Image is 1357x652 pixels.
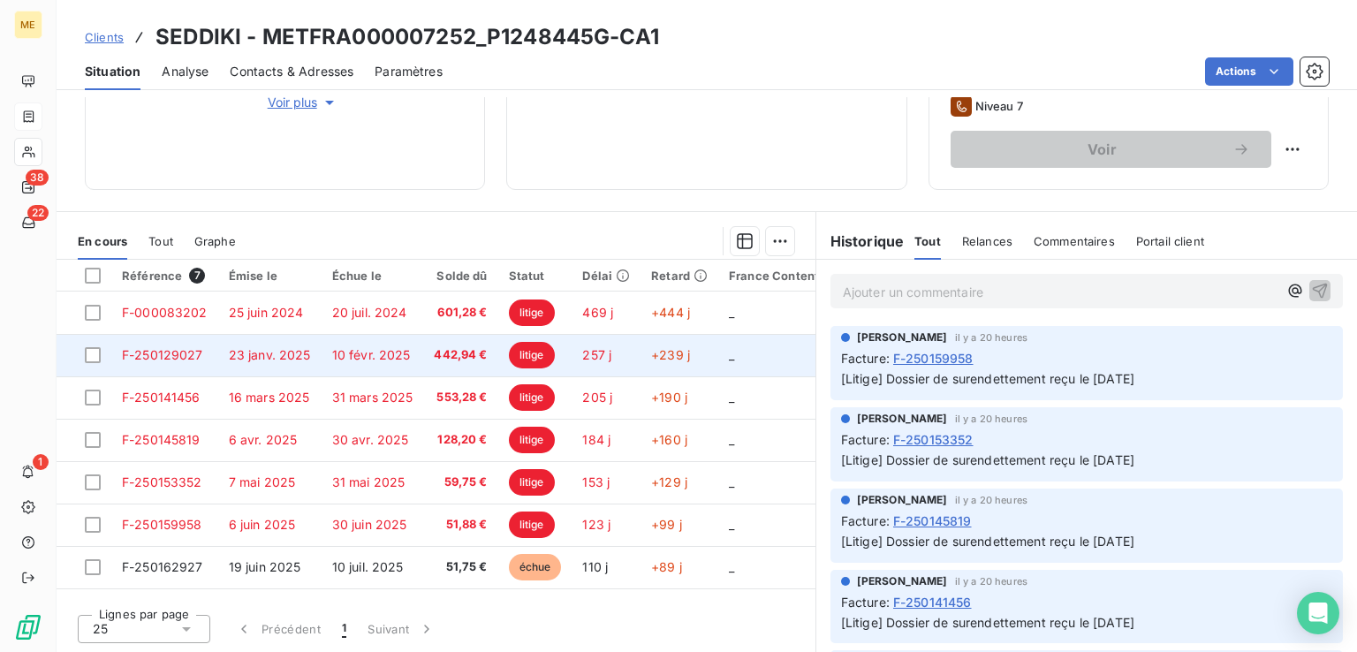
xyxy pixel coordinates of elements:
span: Tout [914,234,941,248]
div: ME [14,11,42,39]
span: 153 j [582,474,610,489]
span: 23 janv. 2025 [229,347,311,362]
div: Statut [509,269,562,283]
span: Facture : [841,512,890,530]
span: Tout [148,234,173,248]
span: 7 mai 2025 [229,474,296,489]
span: 110 j [582,559,608,574]
span: F-000083202 [122,305,208,320]
span: 16 mars 2025 [229,390,310,405]
span: il y a 20 heures [955,413,1027,424]
span: [PERSON_NAME] [857,411,948,427]
span: F-250129027 [122,347,203,362]
span: F-250159958 [893,349,974,368]
span: 1 [33,454,49,470]
h6: Historique [816,231,905,252]
span: 31 mars 2025 [332,390,413,405]
span: +89 j [651,559,682,574]
span: 128,20 € [434,431,487,449]
button: Précédent [224,610,331,648]
span: 123 j [582,517,610,532]
span: 10 juil. 2025 [332,559,404,574]
span: 20 juil. 2024 [332,305,407,320]
span: [Litige] Dossier de surendettement reçu le [DATE] [841,615,1134,630]
span: [PERSON_NAME] [857,492,948,508]
a: Clients [85,28,124,46]
span: 184 j [582,432,610,447]
span: 30 juin 2025 [332,517,407,532]
span: F-250145819 [122,432,201,447]
button: Suivant [357,610,446,648]
span: échue [509,554,562,580]
button: 1 [331,610,357,648]
span: +239 j [651,347,690,362]
span: 442,94 € [434,346,487,364]
div: Open Intercom Messenger [1297,592,1339,634]
span: F-250153352 [893,430,974,449]
span: [Litige] Dossier de surendettement reçu le [DATE] [841,534,1134,549]
span: +444 j [651,305,690,320]
span: 19 juin 2025 [229,559,301,574]
span: litige [509,384,555,411]
span: 257 j [582,347,611,362]
span: 38 [26,170,49,186]
span: _ [729,347,734,362]
span: il y a 20 heures [955,576,1027,587]
span: 25 juin 2024 [229,305,304,320]
span: 30 avr. 2025 [332,432,409,447]
span: Portail client [1136,234,1204,248]
span: +129 j [651,474,687,489]
span: 205 j [582,390,612,405]
span: [PERSON_NAME] [857,330,948,345]
span: 59,75 € [434,474,487,491]
span: il y a 20 heures [955,332,1027,343]
span: _ [729,305,734,320]
span: il y a 20 heures [955,495,1027,505]
span: Clients [85,30,124,44]
span: litige [509,469,555,496]
span: litige [509,427,555,453]
span: 51,88 € [434,516,487,534]
span: [PERSON_NAME] [857,573,948,589]
div: Retard [651,269,708,283]
span: _ [729,559,734,574]
span: Voir plus [268,94,338,111]
span: Facture : [841,349,890,368]
span: F-250145819 [893,512,972,530]
span: Facture : [841,430,890,449]
span: Situation [85,63,140,80]
span: 22 [27,205,49,221]
span: 6 avr. 2025 [229,432,298,447]
span: +190 j [651,390,687,405]
span: [Litige] Dossier de surendettement reçu le [DATE] [841,452,1134,467]
span: 31 mai 2025 [332,474,406,489]
h3: SEDDIKI - METFRA000007252_P1248445G-CA1 [155,21,659,53]
span: litige [509,512,555,538]
span: F-250141456 [893,593,972,611]
span: Paramètres [375,63,443,80]
span: Facture : [841,593,890,611]
span: 1 [342,620,346,638]
span: 469 j [582,305,613,320]
div: France Contentieux - cloture [729,269,897,283]
div: Délai [582,269,630,283]
span: 601,28 € [434,304,487,322]
span: litige [509,299,555,326]
span: Niveau 7 [975,99,1023,113]
span: +99 j [651,517,682,532]
span: Graphe [194,234,236,248]
div: Référence [122,268,208,284]
span: F-250141456 [122,390,201,405]
span: Commentaires [1034,234,1115,248]
span: Voir [972,142,1232,156]
span: _ [729,432,734,447]
span: F-250162927 [122,559,203,574]
div: Solde dû [434,269,487,283]
span: [Litige] Dossier de surendettement reçu le [DATE] [841,371,1134,386]
span: 25 [93,620,108,638]
span: _ [729,517,734,532]
span: Relances [962,234,1012,248]
img: Logo LeanPay [14,613,42,641]
div: Échue le [332,269,413,283]
button: Actions [1205,57,1293,86]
